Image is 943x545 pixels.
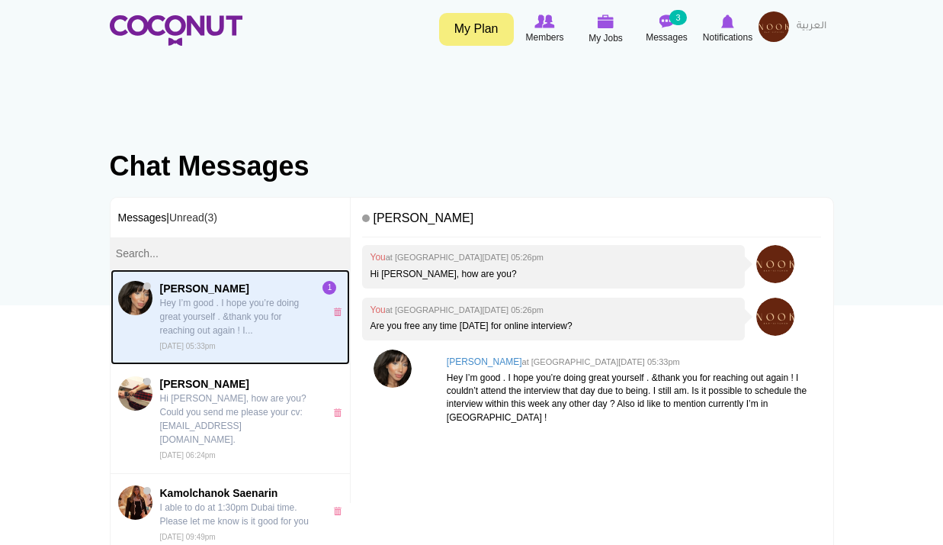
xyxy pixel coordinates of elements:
[166,211,217,224] span: |
[111,237,351,269] input: Search...
[333,308,346,316] a: x
[703,30,752,45] span: Notifications
[160,296,317,337] p: Hey I’m good . I hope you’re doing great yourself . &thank you for reaching out again ! I...
[160,392,317,447] p: Hi [PERSON_NAME], how are you? Could you send me please your cv: [EMAIL_ADDRESS][DOMAIN_NAME].
[333,507,346,515] a: x
[534,15,554,28] img: Browse Members
[637,11,698,47] a: Messages Messages 3
[110,15,242,46] img: Home
[515,11,576,47] a: Browse Members Members
[160,342,216,350] small: [DATE] 05:33pm
[576,11,637,47] a: My Jobs My Jobs
[110,151,834,182] h1: Chat Messages
[447,372,814,424] p: Hey I’m good . I hope you’re doing great yourself . &thank you for reaching out again ! I couldn’...
[160,451,216,460] small: [DATE] 06:24pm
[333,408,346,417] a: x
[118,281,152,315] img: sheetal sharma
[646,30,688,45] span: Messages
[789,11,834,42] a: العربية
[111,269,351,365] a: sheetal sharma[PERSON_NAME] Hey I’m good . I hope you’re doing great yourself . &thank you for re...
[698,11,759,47] a: Notifications Notifications
[370,305,737,315] h4: You
[160,281,317,296] span: [PERSON_NAME]
[439,13,514,46] a: My Plan
[386,305,544,314] small: at [GEOGRAPHIC_DATA][DATE] 05:26pm
[522,357,680,366] small: at [GEOGRAPHIC_DATA][DATE] 05:33pm
[118,376,152,411] img: Sebastian Munteanu
[111,365,351,474] a: Sebastian Munteanu[PERSON_NAME] Hi [PERSON_NAME], how are you? Could you send me please your cv: ...
[659,15,675,28] img: Messages
[669,10,686,25] small: 3
[447,357,814,367] h4: [PERSON_NAME]
[589,31,623,46] span: My Jobs
[160,533,216,541] small: [DATE] 09:49pm
[322,281,336,295] span: 1
[370,320,737,333] p: Are you free any time [DATE] for online interview?
[370,253,737,263] h4: You
[598,15,614,28] img: My Jobs
[362,205,821,238] h4: [PERSON_NAME]
[160,485,317,501] span: Kamolchanok Saenarin
[160,376,317,392] span: [PERSON_NAME]
[160,501,317,528] p: I able to do at 1:30pm Dubai time. Please let me know is it good for you
[721,15,734,28] img: Notifications
[525,30,563,45] span: Members
[370,268,737,281] p: Hi [PERSON_NAME], how are you?
[169,211,217,224] a: Unread(3)
[118,485,152,520] img: Kamolchanok Saenarin
[386,253,544,262] small: at [GEOGRAPHIC_DATA][DATE] 05:26pm
[111,198,351,237] h3: Messages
